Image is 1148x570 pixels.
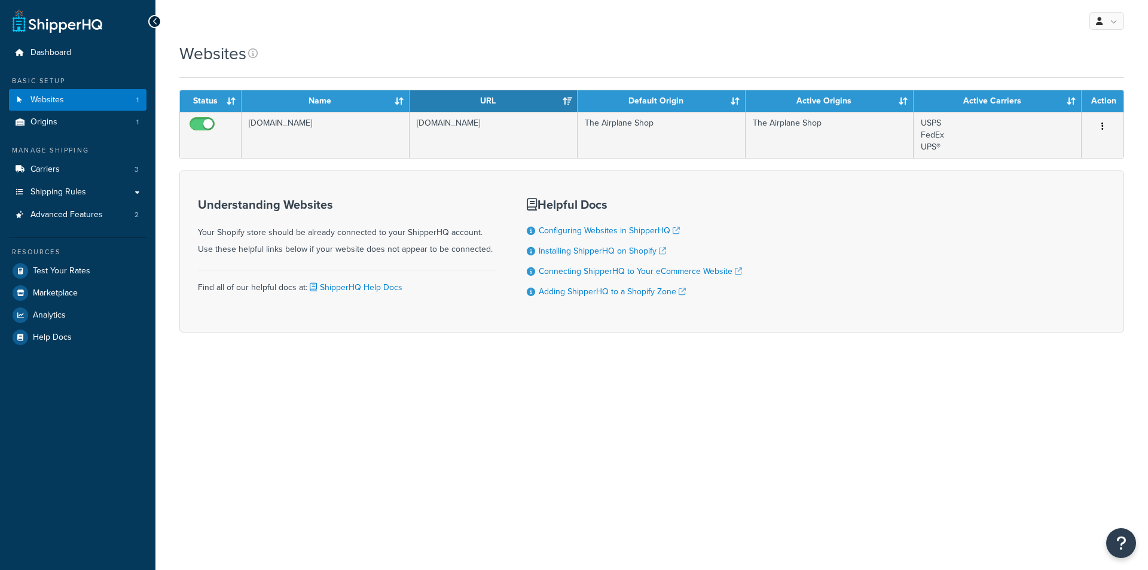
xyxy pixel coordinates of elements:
[136,117,139,127] span: 1
[9,76,146,86] div: Basic Setup
[30,117,57,127] span: Origins
[136,95,139,105] span: 1
[9,89,146,111] a: Websites 1
[9,260,146,282] a: Test Your Rates
[410,112,578,158] td: [DOMAIN_NAME]
[198,270,497,296] div: Find all of our helpful docs at:
[9,145,146,156] div: Manage Shipping
[539,285,686,298] a: Adding ShipperHQ to a Shopify Zone
[746,90,914,112] th: Active Origins: activate to sort column ascending
[9,42,146,64] a: Dashboard
[9,204,146,226] li: Advanced Features
[9,204,146,226] a: Advanced Features 2
[914,112,1082,158] td: USPS FedEx UPS®
[13,9,102,33] a: ShipperHQ Home
[30,210,103,220] span: Advanced Features
[33,266,90,276] span: Test Your Rates
[242,112,410,158] td: [DOMAIN_NAME]
[33,333,72,343] span: Help Docs
[1082,90,1123,112] th: Action
[198,198,497,258] div: Your Shopify store should be already connected to your ShipperHQ account. Use these helpful links...
[30,95,64,105] span: Websites
[9,282,146,304] a: Marketplace
[539,245,666,257] a: Installing ShipperHQ on Shopify
[198,198,497,211] h3: Understanding Websites
[914,90,1082,112] th: Active Carriers: activate to sort column ascending
[539,224,680,237] a: Configuring Websites in ShipperHQ
[30,48,71,58] span: Dashboard
[527,198,742,211] h3: Helpful Docs
[9,181,146,203] a: Shipping Rules
[9,327,146,348] a: Help Docs
[9,111,146,133] li: Origins
[242,90,410,112] th: Name: activate to sort column ascending
[33,310,66,321] span: Analytics
[1106,528,1136,558] button: Open Resource Center
[578,112,746,158] td: The Airplane Shop
[746,112,914,158] td: The Airplane Shop
[9,158,146,181] a: Carriers 3
[135,210,139,220] span: 2
[179,42,246,65] h1: Websites
[9,247,146,257] div: Resources
[30,164,60,175] span: Carriers
[33,288,78,298] span: Marketplace
[9,304,146,326] a: Analytics
[180,90,242,112] th: Status: activate to sort column ascending
[135,164,139,175] span: 3
[9,89,146,111] li: Websites
[30,187,86,197] span: Shipping Rules
[578,90,746,112] th: Default Origin: activate to sort column ascending
[539,265,742,278] a: Connecting ShipperHQ to Your eCommerce Website
[9,111,146,133] a: Origins 1
[9,158,146,181] li: Carriers
[410,90,578,112] th: URL: activate to sort column ascending
[307,281,402,294] a: ShipperHQ Help Docs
